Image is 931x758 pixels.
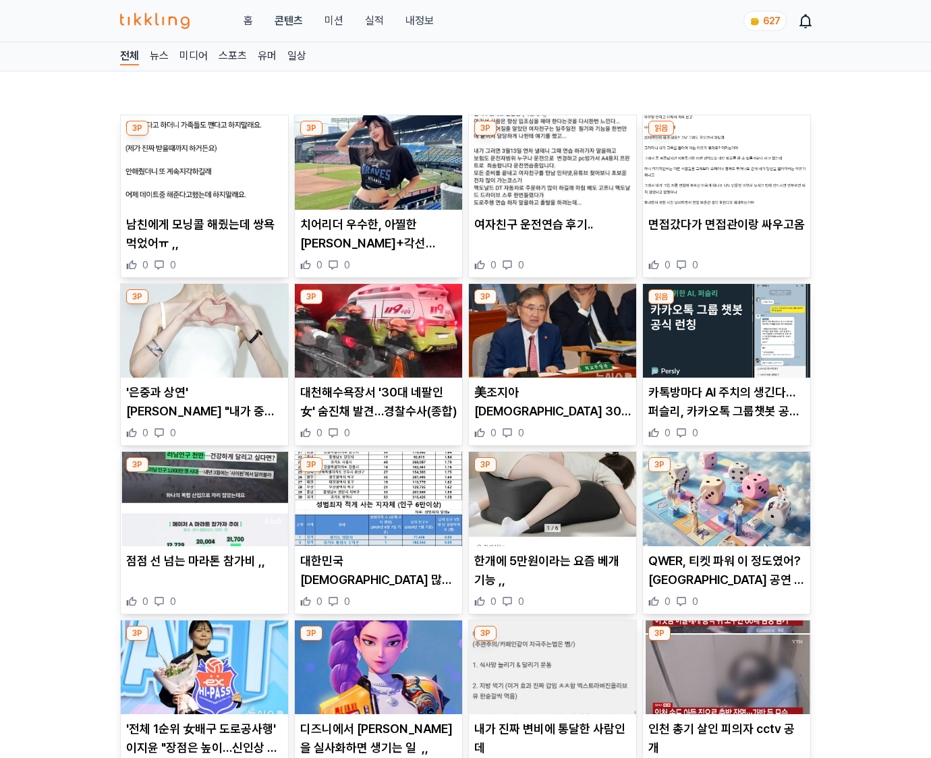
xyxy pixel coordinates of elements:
a: 일상 [287,48,306,65]
div: 3P 여자친구 운전연습 후기.. 여자친구 운전연습 후기.. 0 0 [468,115,637,278]
span: 627 [763,16,781,26]
p: 점점 선 넘는 마라톤 참가비 ,, [126,552,283,571]
span: 0 [142,426,148,440]
div: 3P [474,121,497,136]
div: 3P 美조지아 한국인 300여명 구금…조현 "李, 총력 대응 직접 지시" 美조지아 [DEMOGRAPHIC_DATA] 300여명 구금…[PERSON_NAME] "李, 총력 대응... [468,283,637,446]
p: QWER, 티켓 파워 이 정도였어? [GEOGRAPHIC_DATA] 공연 3일 전석 매진 [648,552,805,589]
img: 내가 진짜 변비에 통달한 사람인데 [469,620,636,715]
span: 0 [692,426,698,440]
a: 콘텐츠 [275,13,303,29]
img: 점점 선 넘는 마라톤 참가비 ,, [121,452,288,546]
a: 전체 [120,48,139,65]
p: 내가 진짜 변비에 통달한 사람인데 [474,720,631,757]
div: 3P [474,289,497,304]
span: 0 [316,595,322,608]
div: 3P [648,457,671,472]
p: 카톡방마다 AI 주치의 생긴다…퍼슬리, 카카오톡 그룹챗봇 공식 론칭 [648,383,805,421]
p: 인천 총기 살인 피의자 cctv 공개 [648,720,805,757]
div: 3P [300,457,322,472]
div: 읽음 카톡방마다 AI 주치의 생긴다…퍼슬리, 카카오톡 그룹챗봇 공식 론칭 카톡방마다 AI 주치의 생긴다…퍼슬리, 카카오톡 그룹챗봇 공식 론칭 0 0 [642,283,811,446]
a: 실적 [365,13,384,29]
div: 3P 한개에 5만원이라는 요즘 베개 기능 ,, 한개에 5만원이라는 요즘 베개 기능 ,, 0 0 [468,451,637,614]
div: 3P 남친에게 모닝콜 해줬는데 쌍욕 먹었어ㅠ ,, 남친에게 모닝콜 해줬는데 쌍욕 먹었어ㅠ ,, 0 0 [120,115,289,278]
img: '전체 1순위 女배구 도로공사행' 이지윤 "장점은 높이…신인상 노리겠다" [121,620,288,715]
a: 내정보 [405,13,434,29]
p: 디즈니에서 [PERSON_NAME]을 실사화하면 생기는 일 ,, [300,720,457,757]
div: 읽음 [648,289,674,304]
a: 뉴스 [150,48,169,65]
span: 0 [316,258,322,272]
span: 0 [518,258,524,272]
img: 대천해수욕장서 '30대 네팔인女' 숨진채 발견…경찰수사(종합) [295,284,462,378]
span: 0 [692,595,698,608]
p: '은중과 상연' [PERSON_NAME] "내가 중학생 연기 가능할 거라 생각…과대평가했다" [126,383,283,421]
span: 0 [344,258,350,272]
div: 3P 치어리더 우수한, 아찔한 허리라인+각선미…'완벽 몸매' 치어리더 우수한, 아찔한 [PERSON_NAME]+각선미…'완벽 몸매' 0 0 [294,115,463,278]
span: 0 [170,595,176,608]
img: 카톡방마다 AI 주치의 생긴다…퍼슬리, 카카오톡 그룹챗봇 공식 론칭 [643,284,810,378]
p: '전체 1순위 女배구 도로공사행' 이지윤 "장점은 높이…신인상 노리겠다" [126,720,283,757]
span: 0 [344,595,350,608]
span: 0 [518,426,524,440]
span: 0 [692,258,698,272]
span: 0 [170,426,176,440]
div: 3P 점점 선 넘는 마라톤 참가비 ,, 점점 선 넘는 마라톤 참가비 ,, 0 0 [120,451,289,614]
p: 美조지아 [DEMOGRAPHIC_DATA] 300여명 구금…[PERSON_NAME] "李, 총력 대응 직접 지시" [474,383,631,421]
span: 0 [170,258,176,272]
div: 3P [126,289,148,304]
button: 미션 [325,13,343,29]
img: 美조지아 한국인 300여명 구금…조현 "李, 총력 대응 직접 지시" [469,284,636,378]
div: 읽음 [648,121,674,136]
img: 인천 총기 살인 피의자 cctv 공개 [643,620,810,715]
div: 3P [300,121,322,136]
img: 디즈니에서 케데헌을 실사화하면 생기는 일 ,, [295,620,462,715]
span: 0 [344,426,350,440]
div: 3P [126,121,148,136]
p: 대천해수욕장서 '30대 네팔인女' 숨진채 발견…경찰수사(종합) [300,383,457,421]
p: 면접갔다가 면접관이랑 싸우고옴 [648,215,805,234]
img: 치어리더 우수한, 아찔한 허리라인+각선미…'완벽 몸매' [295,115,462,210]
span: 0 [316,426,322,440]
a: 미디어 [179,48,208,65]
img: coin [750,16,760,27]
div: 3P 대천해수욕장서 '30대 네팔인女' 숨진채 발견…경찰수사(종합) 대천해수욕장서 '30대 네팔인女' 숨진채 발견…경찰수사(종합) 0 0 [294,283,463,446]
span: 0 [490,258,497,272]
span: 0 [665,426,671,440]
div: 3P [300,626,322,641]
img: 한개에 5만원이라는 요즘 베개 기능 ,, [469,452,636,546]
img: 여자친구 운전연습 후기.. [469,115,636,210]
p: 남친에게 모닝콜 해줬는데 쌍욕 먹었어ㅠ ,, [126,215,283,253]
div: 3P [126,457,148,472]
img: QWER, 티켓 파워 이 정도였어? 핸드볼 경기장 공연 3일 전석 매진 [643,452,810,546]
span: 0 [490,595,497,608]
div: 3P [474,626,497,641]
span: 0 [665,258,671,272]
div: 3P 대한민국 성범죄자 많이 사는 동네 ,, 대한민국 [DEMOGRAPHIC_DATA] 많이 사는 동네 ,, 0 0 [294,451,463,614]
a: 홈 [244,13,253,29]
span: 0 [142,595,148,608]
p: 여자친구 운전연습 후기.. [474,215,631,234]
span: 0 [490,426,497,440]
div: 3P '은중과 상연' 박지현 "내가 중학생 연기 가능할 거라 생각…과대평가했다" '은중과 상연' [PERSON_NAME] "내가 중학생 연기 가능할 거라 생각…과대평가했다" 0 0 [120,283,289,446]
span: 0 [142,258,148,272]
a: coin 627 [743,11,784,31]
p: 치어리더 우수한, 아찔한 [PERSON_NAME]+각선미…'완벽 몸매' [300,215,457,253]
p: 대한민국 [DEMOGRAPHIC_DATA] 많이 사는 동네 ,, [300,552,457,589]
img: 대한민국 성범죄자 많이 사는 동네 ,, [295,452,462,546]
div: 3P [474,457,497,472]
img: 남친에게 모닝콜 해줬는데 쌍욕 먹었어ㅠ ,, [121,115,288,210]
div: 읽음 면접갔다가 면접관이랑 싸우고옴 면접갔다가 면접관이랑 싸우고옴 0 0 [642,115,811,278]
div: 3P [648,626,671,641]
p: 한개에 5만원이라는 요즘 베개 기능 ,, [474,552,631,589]
span: 0 [665,595,671,608]
img: '은중과 상연' 박지현 "내가 중학생 연기 가능할 거라 생각…과대평가했다" [121,284,288,378]
img: 티끌링 [120,13,190,29]
a: 스포츠 [219,48,247,65]
div: 3P QWER, 티켓 파워 이 정도였어? 핸드볼 경기장 공연 3일 전석 매진 QWER, 티켓 파워 이 정도였어? [GEOGRAPHIC_DATA] 공연 3일 전석 매진 0 0 [642,451,811,614]
div: 3P [300,289,322,304]
div: 3P [126,626,148,641]
img: 면접갔다가 면접관이랑 싸우고옴 [643,115,810,210]
span: 0 [518,595,524,608]
a: 유머 [258,48,277,65]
